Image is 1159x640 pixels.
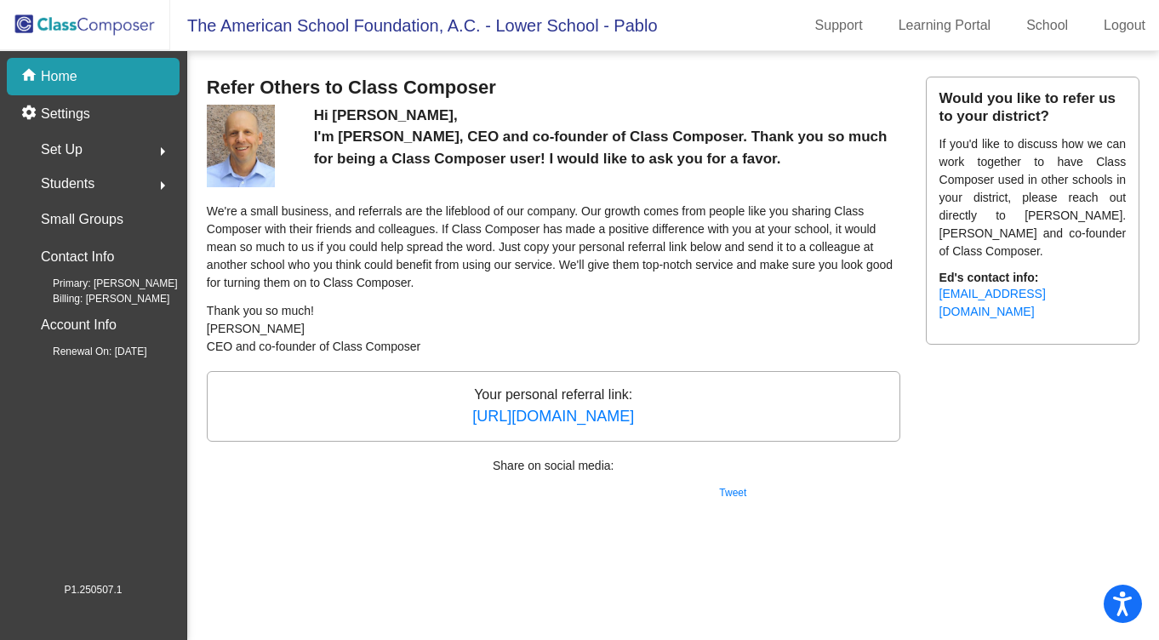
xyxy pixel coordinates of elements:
a: [URL][DOMAIN_NAME] [472,408,634,425]
a: Tweet [719,487,746,499]
p: Settings [41,104,90,124]
a: Support [802,12,876,39]
p: CEO and co-founder of Class Composer [207,338,900,356]
h6: Ed's contact info: [939,271,1127,285]
mat-icon: arrow_right [152,175,173,196]
mat-icon: settings [20,104,41,124]
span: The American School Foundation, A.C. - Lower School - Pablo [170,12,658,39]
p: Your personal referral link: [207,371,900,442]
p: Share on social media: [207,457,900,475]
a: School [1013,12,1082,39]
p: [PERSON_NAME] [207,320,900,338]
p: We're a small business, and referrals are the lifeblood of our company. Our growth comes from peo... [207,203,900,292]
h3: Refer Others to Class Composer [207,77,900,99]
p: Account Info [41,313,117,337]
p: Thank you so much! [207,302,900,320]
a: Logout [1090,12,1159,39]
a: Learning Portal [885,12,1005,39]
h5: Would you like to refer us to your district? [939,90,1127,125]
mat-icon: home [20,66,41,87]
p: Small Groups [41,208,123,231]
span: Students [41,172,94,196]
p: If you'd like to discuss how we can work together to have Class Composer used in other schools in... [939,135,1127,260]
span: Renewal On: [DATE] [26,344,146,359]
span: Set Up [41,138,83,162]
mat-icon: arrow_right [152,141,173,162]
p: Hi [PERSON_NAME], [314,105,900,127]
a: [EMAIL_ADDRESS][DOMAIN_NAME] [939,287,1046,318]
p: I'm [PERSON_NAME], CEO and co-founder of Class Composer. Thank you so much for being a Class Comp... [314,126,900,169]
span: Primary: [PERSON_NAME] [26,276,178,291]
span: Billing: [PERSON_NAME] [26,291,169,306]
p: Home [41,66,77,87]
p: Contact Info [41,245,114,269]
